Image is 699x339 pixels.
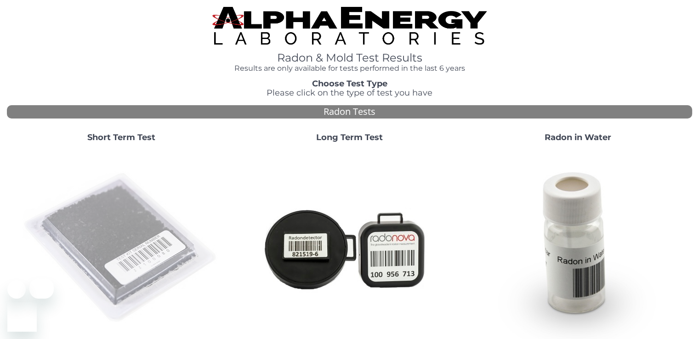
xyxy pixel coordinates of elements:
[7,105,692,119] div: Radon Tests
[87,132,155,142] strong: Short Term Test
[545,132,611,142] strong: Radon in Water
[212,7,486,45] img: TightCrop.jpg
[312,79,387,89] strong: Choose Test Type
[267,88,432,98] span: Please click on the type of test you have
[316,132,383,142] strong: Long Term Test
[7,302,37,332] iframe: Button to launch messaging window
[29,278,54,299] iframe: Message from company
[7,280,26,299] iframe: Close message
[212,64,486,73] h4: Results are only available for tests performed in the last 6 years
[212,52,486,64] h1: Radon & Mold Test Results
